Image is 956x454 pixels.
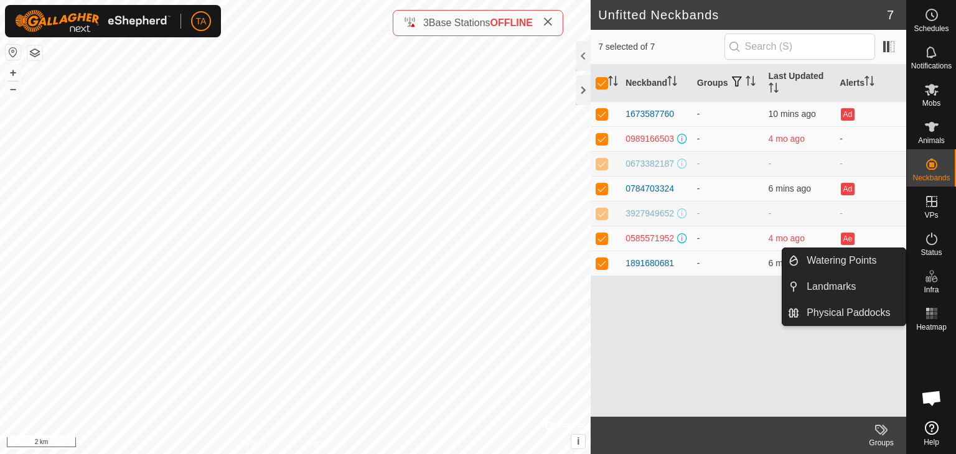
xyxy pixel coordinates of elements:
button: Ae [841,233,855,245]
td: - [692,201,764,226]
a: Landmarks [799,274,906,299]
td: - [692,226,764,251]
button: i [571,435,585,448]
td: - [692,176,764,201]
span: Status [921,249,942,256]
span: Help [924,438,939,446]
td: - [692,251,764,276]
span: Landmarks [807,279,856,294]
button: – [6,81,21,96]
div: 1891680681 [626,257,674,270]
span: Physical Paddocks [807,305,890,320]
li: Watering Points [782,248,906,273]
button: Ad [841,108,855,121]
span: Heatmap [916,323,947,331]
span: i [577,436,579,447]
div: 0585571952 [626,232,674,245]
li: Physical Paddocks [782,300,906,325]
a: Contact Us [307,438,344,449]
button: Ad [841,183,855,195]
span: Notifications [911,62,952,70]
span: Schedules [914,25,949,32]
input: Search (S) [724,34,875,60]
span: 3 [423,17,429,28]
td: - [835,126,906,151]
span: Watering Points [807,253,876,268]
div: Open chat [913,379,950,417]
td: - [835,151,906,176]
div: 0784703324 [626,182,674,195]
span: 30 May 2025, 8:56 am [769,233,805,243]
button: Map Layers [27,45,42,60]
span: - [769,208,772,218]
td: - [835,201,906,226]
span: 2 Oct 2025, 11:59 am [769,109,816,119]
img: Gallagher Logo [15,10,171,32]
a: Physical Paddocks [799,300,906,325]
span: 21 May 2025, 6:10 am [769,134,805,144]
a: Watering Points [799,248,906,273]
span: Base Stations [429,17,490,28]
div: Groups [856,437,906,448]
div: 3927949652 [626,207,674,220]
h2: Unfitted Neckbands [598,7,887,22]
span: 7 [887,6,894,24]
span: Mobs [922,100,940,107]
p-sorticon: Activate to sort [769,85,779,95]
th: Last Updated [764,65,835,102]
button: Reset Map [6,45,21,60]
div: 0989166503 [626,132,674,146]
p-sorticon: Activate to sort [746,78,756,88]
span: OFFLINE [490,17,533,28]
span: 2 Oct 2025, 12:02 pm [769,183,811,193]
span: - [769,159,772,169]
a: Privacy Policy [246,438,293,449]
span: Animals [918,137,945,144]
div: 1673587760 [626,108,674,121]
span: Infra [924,286,939,294]
td: - [692,151,764,176]
span: TA [196,15,207,28]
p-sorticon: Activate to sort [667,78,677,88]
span: 2 Oct 2025, 12:03 pm [769,258,811,268]
th: Alerts [835,65,906,102]
p-sorticon: Activate to sort [865,78,874,88]
span: Neckbands [912,174,950,182]
span: 7 selected of 7 [598,40,724,53]
td: - [692,101,764,126]
button: + [6,65,21,80]
li: Landmarks [782,274,906,299]
p-sorticon: Activate to sort [608,78,618,88]
div: 0673382187 [626,157,674,170]
th: Neckband [621,65,692,102]
th: Groups [692,65,764,102]
td: - [692,126,764,151]
span: VPs [924,211,938,219]
a: Help [907,416,956,451]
